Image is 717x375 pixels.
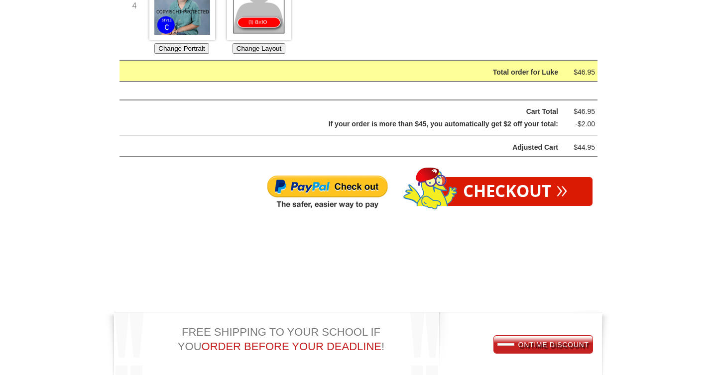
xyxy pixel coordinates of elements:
[145,118,558,130] div: If your order is more than $45, you automatically get $2 off your total:
[565,118,595,130] div: -$2.00
[145,105,558,118] div: Cart Total
[565,141,595,154] div: $44.95
[266,175,388,210] img: Paypal
[494,336,593,353] a: ONTIME DISCOUNT
[565,105,595,118] div: $46.95
[438,177,593,206] a: Checkout»
[202,340,381,353] span: ORDER BEFORE YOUR DEADLINE
[154,43,209,54] button: Change Portrait
[105,318,408,355] div: FREE SHIPPING TO YOUR SCHOOL IF YOU !
[145,66,558,79] div: Total order for Luke
[556,183,568,194] span: »
[565,66,595,79] div: $46.95
[497,341,589,349] span: ONTIME DISCOUNT
[145,141,558,154] div: Adjusted Cart
[233,43,285,54] button: Change Layout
